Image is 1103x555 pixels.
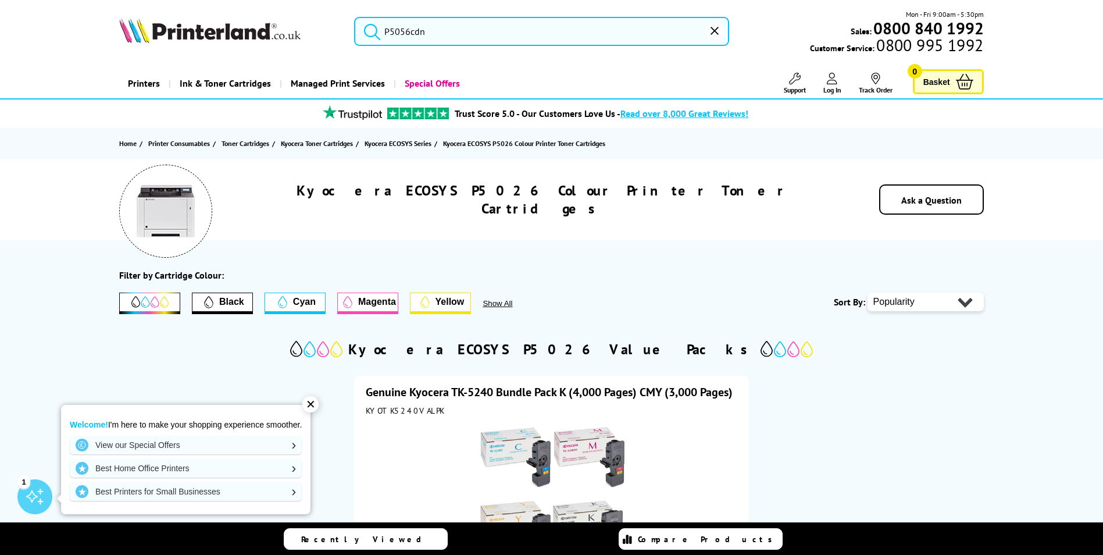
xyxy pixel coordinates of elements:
[119,17,301,43] img: Printerland Logo
[823,86,841,94] span: Log In
[784,73,806,94] a: Support
[872,23,984,34] a: 0800 840 1992
[169,69,280,98] a: Ink & Toner Cartridges
[148,137,210,150] span: Printer Consumables
[443,139,605,148] span: Kyocera ECOSYS P5026 Colour Printer Toner Cartridges
[301,534,433,545] span: Recently Viewed
[148,137,213,150] a: Printer Consumables
[366,385,733,400] a: Genuine Kyocera TK-5240 Bundle Pack K (4,000 Pages) CMY (3,000 Pages)
[317,105,387,120] img: trustpilot rating
[810,40,983,54] span: Customer Service:
[901,194,962,206] a: Ask a Question
[834,296,865,308] span: Sort By:
[348,340,755,358] h2: Kyocera ECOSYS P5026 Value Packs
[70,482,302,501] a: Best Printers for Small Businesses
[119,69,169,98] a: Printers
[365,137,431,150] span: Kyocera ECOSYS Series
[281,137,356,150] a: Kyocera Toner Cartridges
[483,299,544,308] button: Show All
[70,436,302,454] a: View our Special Offers
[620,108,748,119] span: Read over 8,000 Great Reviews!
[137,182,195,240] img: Kyocera ECOSYS P5026 Colour Printer Toner Cartridges
[337,293,398,314] button: Magenta
[913,69,984,94] a: Basket 0
[823,73,841,94] a: Log In
[923,74,950,90] span: Basket
[874,40,983,51] span: 0800 995 1992
[119,269,224,281] div: Filter by Cartridge Colour:
[638,534,779,545] span: Compare Products
[293,297,316,307] span: Cyan
[280,69,394,98] a: Managed Print Services
[180,69,271,98] span: Ink & Toner Cartridges
[192,293,253,314] button: Filter by Black
[859,73,893,94] a: Track Order
[281,137,353,150] span: Kyocera Toner Cartridges
[219,297,244,307] span: Black
[436,297,465,307] span: Yellow
[70,420,108,429] strong: Welcome!
[908,64,922,79] span: 0
[354,17,729,46] input: Search product or brand
[358,297,396,307] span: Magenta
[265,293,326,314] button: Cyan
[366,405,737,416] div: KYOTK5240VALPK
[455,108,748,119] a: Trust Score 5.0 - Our Customers Love Us -Read over 8,000 Great Reviews!
[119,17,340,45] a: Printerland Logo
[70,419,302,430] p: I'm here to make your shopping experience smoother.
[387,108,449,119] img: trustpilot rating
[222,137,272,150] a: Toner Cartridges
[70,459,302,478] a: Best Home Office Printers
[17,475,30,488] div: 1
[410,293,471,314] button: Yellow
[784,86,806,94] span: Support
[619,528,783,550] a: Compare Products
[248,182,836,218] h1: Kyocera ECOSYS P5026 Colour Printer Toner Cartridges
[906,9,984,20] span: Mon - Fri 9:00am - 5:30pm
[284,528,448,550] a: Recently Viewed
[394,69,469,98] a: Special Offers
[365,137,434,150] a: Kyocera ECOSYS Series
[222,137,269,150] span: Toner Cartridges
[302,396,319,412] div: ✕
[873,17,984,39] b: 0800 840 1992
[119,137,140,150] a: Home
[851,26,872,37] span: Sales:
